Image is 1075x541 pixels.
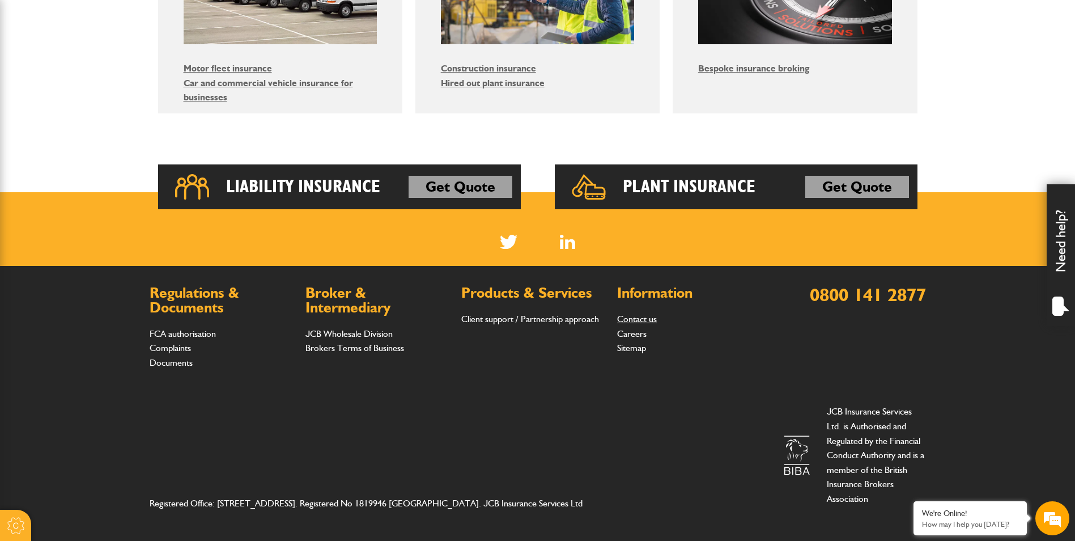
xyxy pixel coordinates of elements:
[150,357,193,368] a: Documents
[698,63,809,74] a: Bespoke insurance broking
[305,343,404,353] a: Brokers Terms of Business
[617,343,646,353] a: Sitemap
[441,63,536,74] a: Construction insurance
[409,176,512,198] a: Get Quote
[805,176,909,198] a: Get Quote
[617,286,762,301] h2: Information
[560,235,575,249] a: LinkedIn
[305,286,450,315] h2: Broker & Intermediary
[1047,184,1075,326] div: Need help?
[810,284,926,306] a: 0800 141 2877
[150,343,191,353] a: Complaints
[150,286,294,315] h2: Regulations & Documents
[617,328,647,339] a: Careers
[150,328,216,339] a: FCA authorisation
[226,176,380,198] h2: Liability Insurance
[461,314,599,324] a: Client support / Partnership approach
[184,63,272,74] a: Motor fleet insurance
[150,496,607,511] address: Registered Office: [STREET_ADDRESS]. Registered No 1819946 [GEOGRAPHIC_DATA]. JCB Insurance Servi...
[461,286,606,301] h2: Products & Services
[922,509,1018,518] div: We're Online!
[623,176,755,198] h2: Plant Insurance
[184,78,353,103] a: Car and commercial vehicle insurance for businesses
[305,328,393,339] a: JCB Wholesale Division
[617,314,657,324] a: Contact us
[827,404,926,506] p: JCB Insurance Services Ltd. is Authorised and Regulated by the Financial Conduct Authority and is...
[441,78,545,88] a: Hired out plant insurance
[500,235,517,249] img: Twitter
[560,235,575,249] img: Linked In
[922,520,1018,529] p: How may I help you today?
